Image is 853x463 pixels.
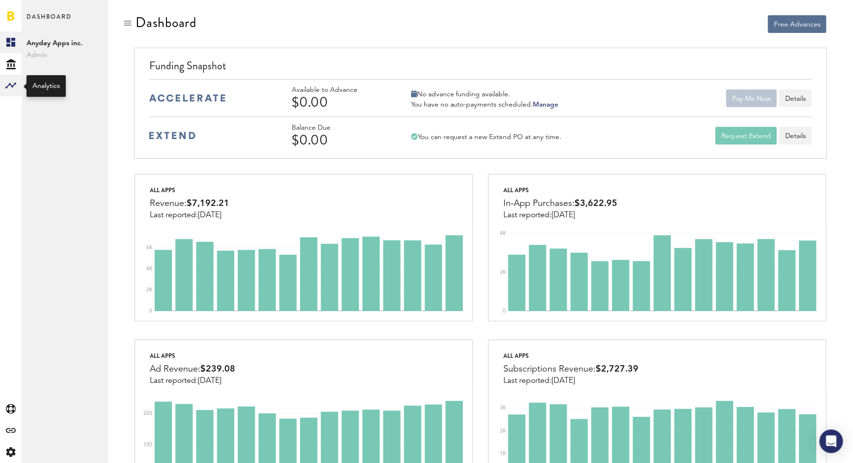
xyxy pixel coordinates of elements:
[503,196,617,211] div: In-App Purchases:
[292,86,385,94] div: Available to Advance
[292,94,385,110] div: $0.00
[596,365,638,374] span: $2,727.39
[503,350,638,362] div: All apps
[503,376,638,385] div: Last reported:
[27,37,103,49] span: Anyday Apps inc.
[503,309,506,314] text: 0
[150,211,229,220] div: Last reported:
[149,309,152,314] text: 0
[150,376,235,385] div: Last reported:
[146,288,153,292] text: 2K
[146,266,153,271] text: 4K
[726,89,777,107] button: Pay Me Now
[27,11,72,31] span: Dashboard
[143,411,152,416] text: 200
[150,196,229,211] div: Revenue:
[150,350,235,362] div: All apps
[715,127,777,145] button: Request Extend
[779,127,812,145] a: Details
[200,365,235,374] span: $239.08
[551,377,575,385] span: [DATE]
[503,184,617,196] div: All apps
[198,377,221,385] span: [DATE]
[149,58,812,79] div: Funding Snapshot
[411,100,559,109] div: You have no auto-payments scheduled.
[149,132,195,140] img: extend-medium-blue-logo.svg
[187,199,229,208] span: $7,192.21
[500,405,506,410] text: 3K
[292,124,385,132] div: Balance Due
[820,430,843,453] div: Open Intercom Messenger
[411,133,562,142] div: You can request a new Extend PO at any time.
[146,246,153,251] text: 6K
[150,362,235,376] div: Ad Revenue:
[198,211,221,219] span: [DATE]
[500,429,506,434] text: 2K
[150,184,229,196] div: All apps
[292,132,385,148] div: $0.00
[551,211,575,219] span: [DATE]
[149,94,225,102] img: accelerate-medium-blue-logo.svg
[575,199,617,208] span: $3,622.95
[32,81,60,91] div: Analytics
[136,15,196,30] div: Dashboard
[500,270,506,275] text: 2K
[768,15,826,33] button: Free Advances
[27,49,103,61] span: Admin
[503,211,617,220] div: Last reported:
[500,231,506,236] text: 4K
[411,90,559,99] div: No advance funding available.
[500,451,506,456] text: 1K
[21,7,56,16] span: Support
[503,362,638,376] div: Subscriptions Revenue:
[143,442,152,447] text: 100
[533,101,559,108] a: Manage
[779,89,812,107] button: Details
